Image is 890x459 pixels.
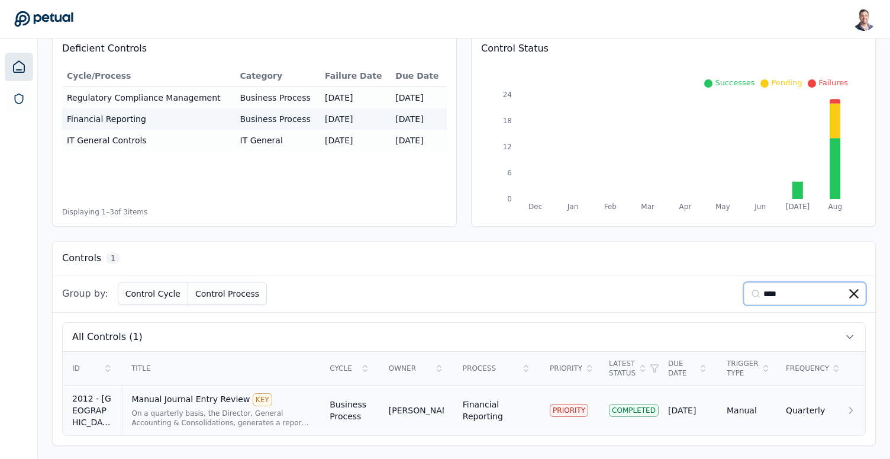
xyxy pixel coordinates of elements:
tspan: Feb [604,203,617,211]
tspan: Mar [641,203,654,211]
a: Dashboard [5,53,33,81]
img: Snir Kodesh [852,7,876,31]
div: Priority [550,364,590,373]
tspan: Jan [567,203,579,211]
div: ID [72,364,112,373]
tspan: 12 [503,143,512,151]
span: Successes [715,78,754,87]
span: Displaying 1– 3 of 3 items [62,207,147,217]
tspan: Apr [679,203,692,211]
th: Due Date [391,65,447,87]
td: [DATE] [320,130,391,151]
div: [PERSON_NAME] [389,405,444,416]
td: Business Process [236,108,321,130]
td: Business Process [320,386,379,436]
div: On a quarterly basis, the Director, General Accounting & Consolidations, generates a report from ... [132,409,311,428]
h3: Controls [62,251,101,265]
div: [DATE] [668,405,708,416]
td: [DATE] [320,87,391,109]
tspan: 6 [507,169,512,177]
td: IT General Controls [62,130,236,151]
div: Owner [389,364,444,373]
td: [DATE] [391,108,447,130]
button: All Controls (1) [63,323,865,351]
div: Latest Status [609,359,649,378]
tspan: Dec [528,203,542,211]
div: Frequency [786,364,826,373]
td: Regulatory Compliance Management [62,87,236,109]
div: Manual Journal Entry Review [132,393,311,406]
div: Due Date [668,359,708,378]
span: Group by: [62,287,108,301]
div: Process [463,364,531,373]
span: Pending [771,78,802,87]
td: IT General [236,130,321,151]
a: SOC [6,86,32,112]
tspan: May [715,203,730,211]
a: Go to Dashboard [14,11,73,27]
div: Completed [609,404,659,417]
button: Control Process [188,283,267,305]
div: Financial Reporting [463,399,531,422]
td: Quarterly [776,386,836,436]
th: Category [236,65,321,87]
th: Cycle/Process [62,65,236,87]
td: Business Process [236,87,321,109]
td: [DATE] [391,130,447,151]
button: Control Cycle [118,283,188,305]
h3: Deficient Controls [62,41,447,56]
div: Title [131,364,311,373]
span: 1 [106,252,120,264]
tspan: 24 [503,91,512,99]
span: All Controls (1) [72,330,143,344]
div: Cycle [330,364,370,373]
td: [DATE] [320,108,391,130]
th: Failure Date [320,65,391,87]
td: Financial Reporting [62,108,236,130]
div: Trigger Type [727,359,767,378]
h3: Control Status [481,41,866,56]
tspan: Aug [828,203,842,211]
tspan: [DATE] [786,203,810,211]
div: KEY [253,393,272,406]
span: Failures [818,78,848,87]
tspan: Jun [754,203,766,211]
tspan: 18 [503,117,512,125]
tspan: 0 [507,195,512,203]
div: 2012 - [GEOGRAPHIC_DATA] [72,393,112,428]
td: Manual [717,386,776,436]
td: [DATE] [391,87,447,109]
div: PRIORITY [550,404,588,417]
